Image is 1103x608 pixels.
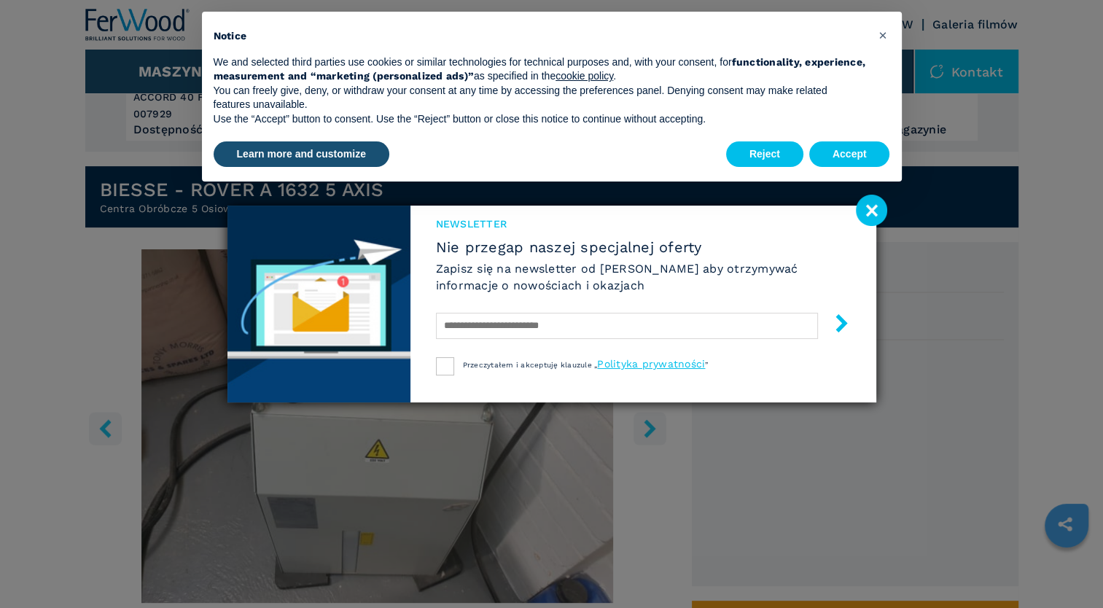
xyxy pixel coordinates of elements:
h2: Notice [214,29,867,44]
strong: functionality, experience, measurement and “marketing (personalized ads)” [214,56,866,82]
img: Newsletter image [227,206,410,402]
p: You can freely give, deny, or withdraw your consent at any time by accessing the preferences pane... [214,84,867,112]
button: submit-button [818,308,851,343]
span: Przeczytałem i akceptuję klauzule „ [463,361,598,369]
a: Polityka prywatności [597,358,705,370]
span: × [878,26,886,44]
button: Accept [809,141,890,168]
button: Close this notice [871,23,895,47]
p: We and selected third parties use cookies or similar technologies for technical purposes and, wit... [214,55,867,84]
button: Reject [726,141,803,168]
button: Learn more and customize [214,141,389,168]
span: ” [705,361,708,369]
a: cookie policy [556,70,613,82]
h6: Zapisz się na newsletter od [PERSON_NAME] aby otrzymywać informacje o nowościach i okazjach [436,260,851,294]
p: Use the “Accept” button to consent. Use the “Reject” button or close this notice to continue with... [214,112,867,127]
span: Newsletter [436,217,851,231]
span: Nie przegap naszej specjalnej oferty [436,238,851,256]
